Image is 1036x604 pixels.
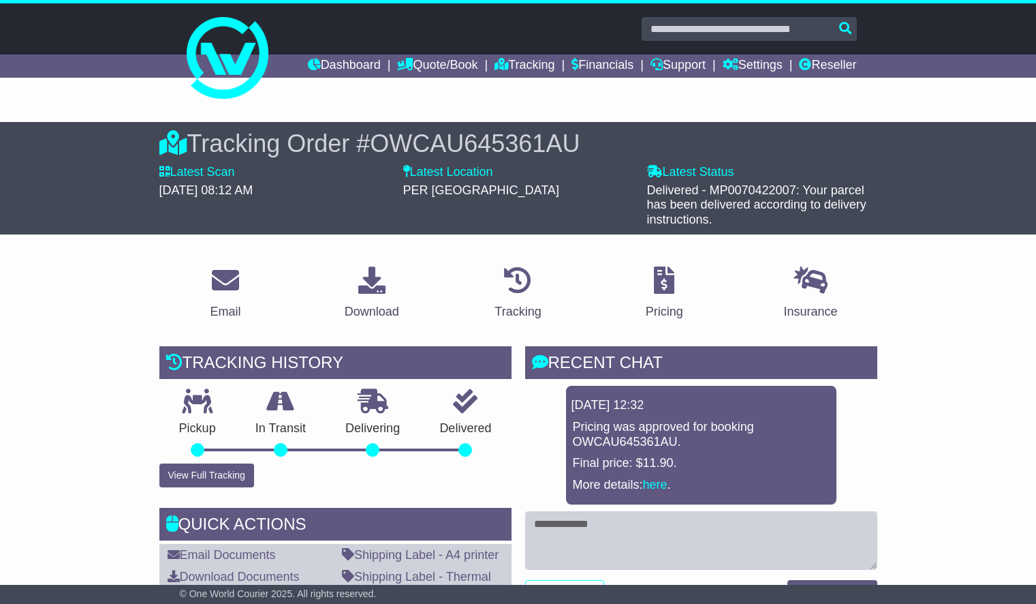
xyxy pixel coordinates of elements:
[495,55,554,78] a: Tracking
[573,478,830,493] p: More details: .
[159,346,512,383] div: Tracking history
[775,262,847,326] a: Insurance
[799,55,856,78] a: Reseller
[210,303,240,321] div: Email
[647,183,866,226] span: Delivered - MP0070422007: Your parcel has been delivered according to delivery instructions.
[345,303,399,321] div: Download
[403,183,559,197] span: PER [GEOGRAPHIC_DATA]
[420,421,511,436] p: Delivered
[159,129,877,158] div: Tracking Order #
[326,421,420,436] p: Delivering
[159,464,254,487] button: View Full Tracking
[342,548,499,562] a: Shipping Label - A4 printer
[486,262,550,326] a: Tracking
[403,165,493,180] label: Latest Location
[159,508,512,545] div: Quick Actions
[168,548,276,562] a: Email Documents
[236,421,326,436] p: In Transit
[571,55,633,78] a: Financials
[571,398,831,413] div: [DATE] 12:32
[787,580,877,604] button: Send a Message
[643,478,668,492] a: here
[784,303,838,321] div: Insurance
[573,456,830,471] p: Final price: $11.90.
[159,421,236,436] p: Pickup
[159,165,235,180] label: Latest Scan
[159,183,253,197] span: [DATE] 08:12 AM
[336,262,408,326] a: Download
[180,588,377,599] span: © One World Courier 2025. All rights reserved.
[646,303,683,321] div: Pricing
[397,55,477,78] a: Quote/Book
[495,303,541,321] div: Tracking
[308,55,381,78] a: Dashboard
[201,262,249,326] a: Email
[647,165,734,180] label: Latest Status
[573,420,830,449] p: Pricing was approved for booking OWCAU645361AU.
[342,570,491,599] a: Shipping Label - Thermal printer
[637,262,692,326] a: Pricing
[650,55,706,78] a: Support
[723,55,783,78] a: Settings
[168,570,300,584] a: Download Documents
[370,130,580,157] span: OWCAU645361AU
[525,346,877,383] div: RECENT CHAT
